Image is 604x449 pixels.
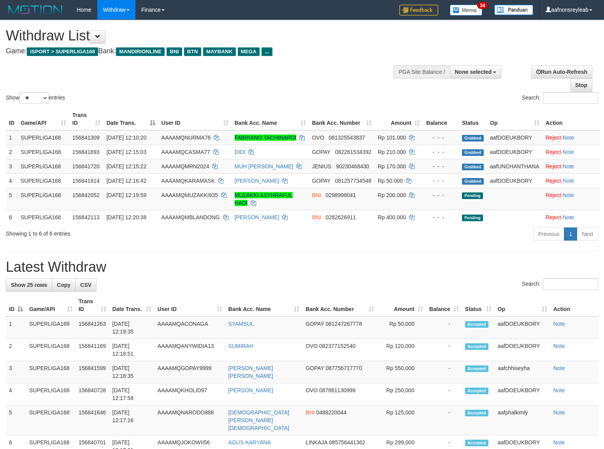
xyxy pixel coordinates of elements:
span: Copy 082261534392 to clipboard [335,149,371,155]
span: Grabbed [462,178,484,185]
td: 4 [6,383,26,405]
a: SUMIRAH [228,343,254,349]
span: OVO [306,343,318,349]
a: Note [553,365,565,371]
span: AAAAMQKARAMASK [162,178,215,184]
td: Rp 250,000 [377,383,426,405]
span: Grabbed [462,164,484,170]
span: GOPAY [312,149,330,155]
span: Pending [462,215,483,221]
span: Rp 200.000 [378,192,406,198]
h1: Latest Withdraw [6,259,598,275]
td: [DATE] 12:17:16 [109,405,155,435]
td: SUPERLIGA168 [18,159,69,173]
th: Balance: activate to sort column ascending [426,294,462,316]
div: - - - [426,162,456,170]
span: Rp 210.000 [378,149,406,155]
a: CSV [75,278,97,292]
span: MAYBANK [203,47,236,56]
a: Note [553,439,565,446]
a: Note [563,149,574,155]
td: - [426,316,462,339]
span: [DATE] 12:19:59 [107,192,146,198]
span: AAAAMQMRN2024 [162,163,209,169]
span: Copy 087756717770 to clipboard [326,365,362,371]
th: Bank Acc. Number: activate to sort column ascending [309,108,375,130]
span: [DATE] 12:15:22 [107,163,146,169]
span: Copy 082377152540 to clipboard [319,343,355,349]
td: 156841263 [75,316,109,339]
span: Accepted [465,388,488,394]
th: Status [459,108,487,130]
td: 3 [6,361,26,383]
th: Bank Acc. Name: activate to sort column ascending [225,294,303,316]
td: SUPERLIGA168 [18,173,69,188]
td: Rp 125,000 [377,405,426,435]
th: Date Trans.: activate to sort column ascending [109,294,155,316]
span: Pending [462,192,483,199]
span: None selected [455,69,492,75]
td: 5 [6,188,18,210]
th: Action [550,294,598,316]
td: · [543,173,600,188]
a: Run Auto-Refresh [531,65,592,79]
span: Copy 087881130999 to clipboard [319,387,355,393]
td: 4 [6,173,18,188]
a: [PERSON_NAME] [PERSON_NAME] [228,365,273,379]
a: 1 [564,227,577,241]
a: MUZAKKI ASYHRAFUL HADI [235,192,293,206]
span: 156842113 [72,214,100,220]
span: Accepted [465,365,488,372]
td: SUPERLIGA168 [26,405,75,435]
span: Copy 081257734548 to clipboard [335,178,371,184]
td: aafUNCHANTHANA [487,159,543,173]
span: GOPAY [312,178,330,184]
th: Date Trans.: activate to sort column descending [104,108,158,130]
img: panduan.png [494,5,533,15]
td: [DATE] 12:18:51 [109,339,155,361]
th: Op: activate to sort column ascending [487,108,543,130]
td: SUPERLIGA168 [18,210,69,224]
span: ... [262,47,272,56]
label: Search: [522,278,598,290]
span: AAAAMQCASMA77 [162,149,210,155]
span: BTN [184,47,201,56]
td: · [543,159,600,173]
div: - - - [426,148,456,156]
a: DIDI [235,149,246,155]
a: Note [553,387,565,393]
a: Note [563,135,574,141]
td: aafDOEUKBORY [495,316,550,339]
select: Showentries [19,92,49,104]
td: SUPERLIGA168 [26,361,75,383]
span: Copy 0488220044 to clipboard [316,409,346,416]
a: Note [563,192,574,198]
div: Showing 1 to 6 of 6 entries [6,227,246,238]
td: 2 [6,339,26,361]
a: Copy [52,278,75,292]
td: SUPERLIGA168 [26,339,75,361]
span: 156842052 [72,192,100,198]
label: Search: [522,92,598,104]
span: Grabbed [462,149,484,156]
td: [DATE] 12:19:35 [109,316,155,339]
td: 5 [6,405,26,435]
a: Reject [546,135,561,141]
td: 156841169 [75,339,109,361]
button: None selected [450,65,502,79]
span: MEGA [238,47,260,56]
td: SUPERLIGA168 [18,130,69,145]
span: 156841720 [72,163,100,169]
a: Note [563,214,574,220]
a: Reject [546,178,561,184]
h1: Withdraw List [6,28,395,44]
td: [DATE] 12:18:35 [109,361,155,383]
img: Feedback.jpg [399,5,438,16]
th: Amount: activate to sort column ascending [377,294,426,316]
span: GOPAY [306,365,324,371]
span: Copy 0282626911 to clipboard [326,214,356,220]
img: Button%20Memo.svg [450,5,483,16]
td: 156840728 [75,383,109,405]
td: 156841599 [75,361,109,383]
span: OVO [312,135,324,141]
